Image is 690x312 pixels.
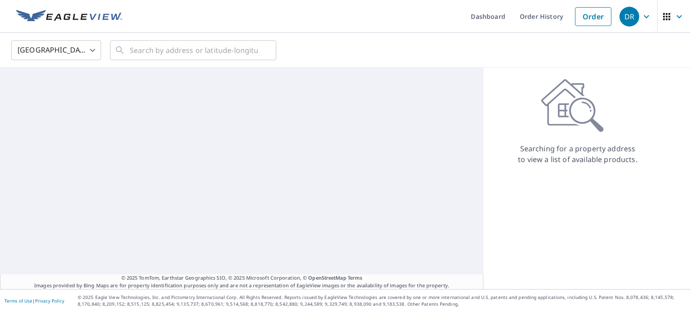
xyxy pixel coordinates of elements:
[78,294,686,308] p: © 2025 Eagle View Technologies, Inc. and Pictometry International Corp. All Rights Reserved. Repo...
[619,7,639,26] div: DR
[11,38,101,63] div: [GEOGRAPHIC_DATA]
[575,7,611,26] a: Order
[348,274,363,281] a: Terms
[4,298,64,303] p: |
[308,274,346,281] a: OpenStreetMap
[16,10,122,23] img: EV Logo
[4,298,32,304] a: Terms of Use
[35,298,64,304] a: Privacy Policy
[121,274,363,282] span: © 2025 TomTom, Earthstar Geographics SIO, © 2025 Microsoft Corporation, ©
[130,38,258,63] input: Search by address or latitude-longitude
[517,143,638,165] p: Searching for a property address to view a list of available products.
